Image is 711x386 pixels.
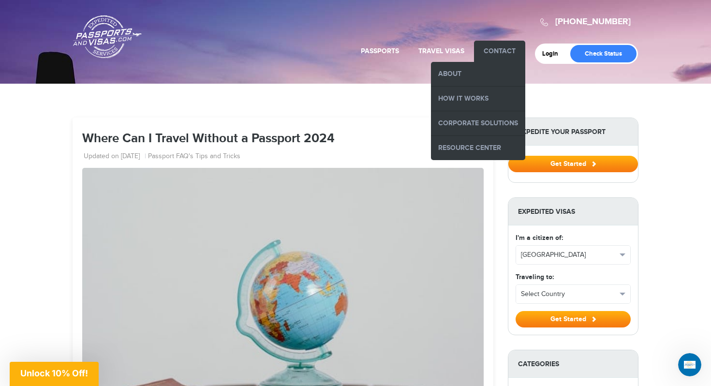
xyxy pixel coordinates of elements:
button: Select Country [516,285,630,303]
a: Contact [484,47,516,55]
a: Tips and Tricks [195,152,240,162]
a: Travel Visas [418,47,464,55]
span: [GEOGRAPHIC_DATA] [521,250,617,260]
a: Resource Center [431,136,525,160]
strong: Expedited Visas [508,198,638,225]
strong: Expedite Your Passport [508,118,638,146]
button: Get Started [516,311,631,327]
a: How it Works [431,87,525,111]
a: Corporate Solutions [431,111,525,135]
strong: Categories [508,350,638,378]
h1: Where Can I Travel Without a Passport 2024 [82,132,484,146]
button: [GEOGRAPHIC_DATA] [516,246,630,264]
a: Login [542,50,565,58]
iframe: Intercom live chat [678,353,701,376]
a: Passport FAQ's [148,152,193,162]
label: I'm a citizen of: [516,233,563,243]
a: Get Started [508,160,638,167]
a: Check Status [570,45,637,62]
span: Select Country [521,289,617,299]
span: Unlock 10% Off! [20,368,88,378]
label: Traveling to: [516,272,554,282]
a: [PHONE_NUMBER] [555,16,631,27]
button: Get Started [508,156,638,172]
div: Unlock 10% Off! [10,362,99,386]
a: About [431,62,525,86]
a: Passports & [DOMAIN_NAME] [73,15,142,59]
li: Updated on [DATE] [84,152,146,162]
a: Passports [361,47,399,55]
